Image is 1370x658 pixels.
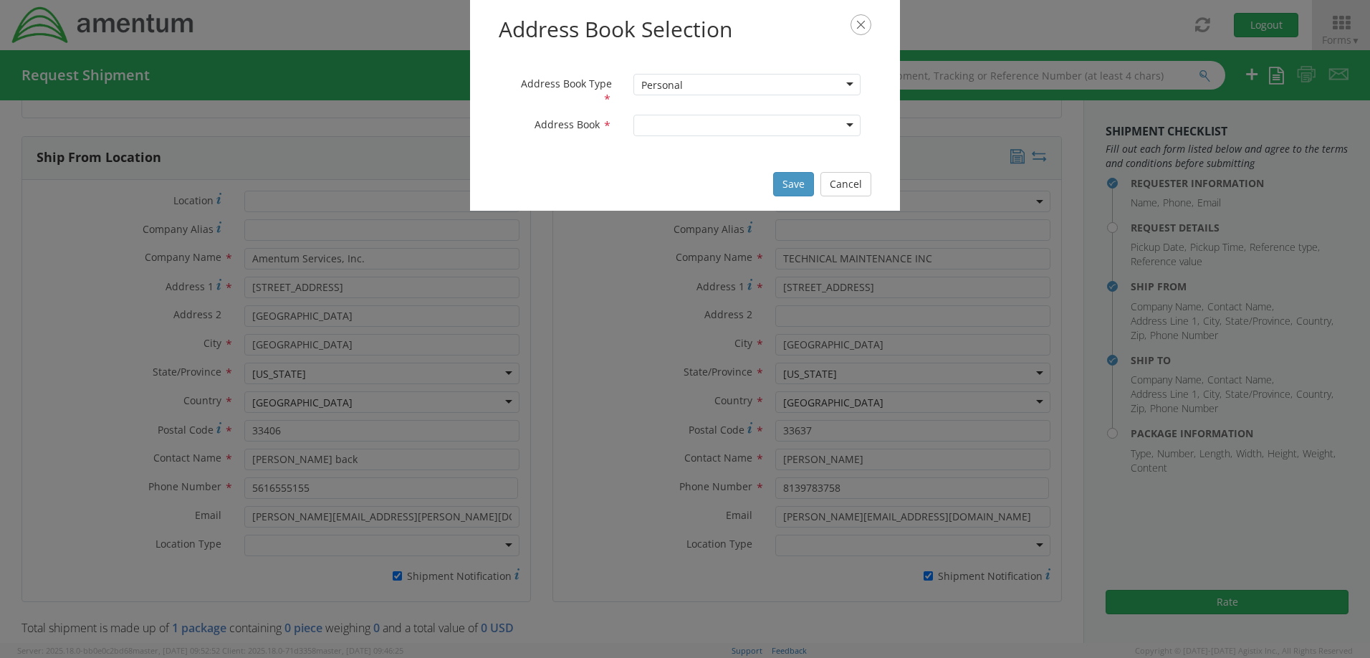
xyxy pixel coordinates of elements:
button: Cancel [820,172,871,196]
h2: Address Book Selection [499,14,871,45]
span: Address Book [535,118,600,131]
button: Save [773,172,814,196]
span: Address Book Type [521,77,612,90]
div: Personal [641,78,683,92]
